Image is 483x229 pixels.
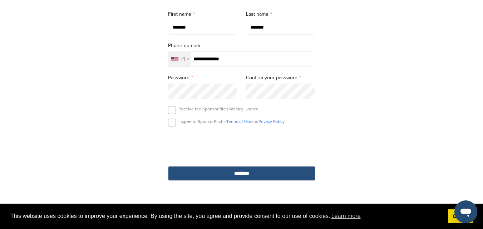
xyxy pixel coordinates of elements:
p: I agree to SponsorPitch’s and [178,119,285,124]
a: learn more about cookies [330,211,362,221]
a: Terms of Use [226,119,251,124]
label: Password [168,74,237,82]
a: Privacy Policy [258,119,285,124]
iframe: To enrich screen reader interactions, please activate Accessibility in Grammarly extension settings [201,135,282,156]
label: Last name [246,10,315,18]
label: First name [168,10,237,18]
div: +1 [181,57,185,62]
label: Phone number [168,42,315,50]
span: This website uses cookies to improve your experience. By using the site, you agree and provide co... [10,211,442,221]
iframe: Button to launch messaging window [454,200,477,223]
a: dismiss cookie message [448,209,473,224]
label: Confirm your password [246,74,315,82]
div: Selected country [168,52,191,66]
p: Receive the SponsorPitch Weekly Update [178,106,258,112]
